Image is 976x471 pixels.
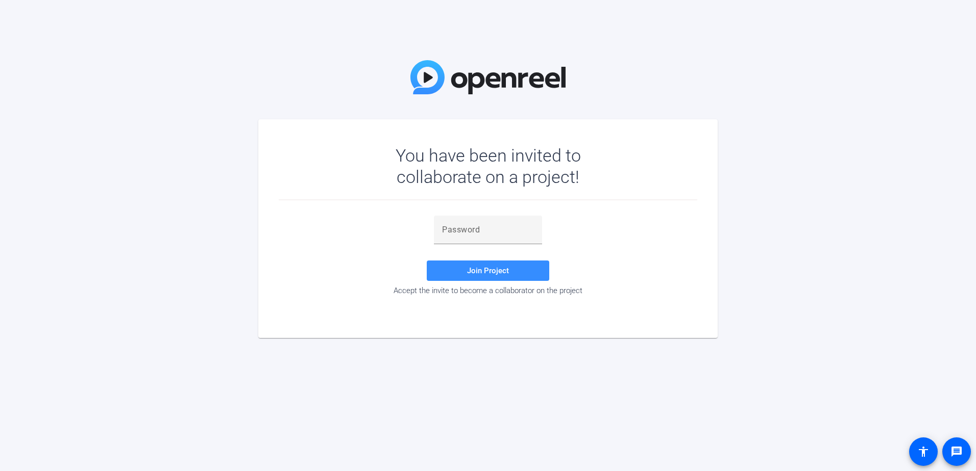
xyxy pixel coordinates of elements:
[442,224,534,236] input: Password
[950,446,963,458] mat-icon: message
[279,286,697,295] div: Accept the invite to become a collaborator on the project
[366,145,611,188] div: You have been invited to collaborate on a project!
[427,260,549,281] button: Join Project
[917,446,930,458] mat-icon: accessibility
[467,266,509,275] span: Join Project
[410,60,566,94] img: OpenReel Logo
